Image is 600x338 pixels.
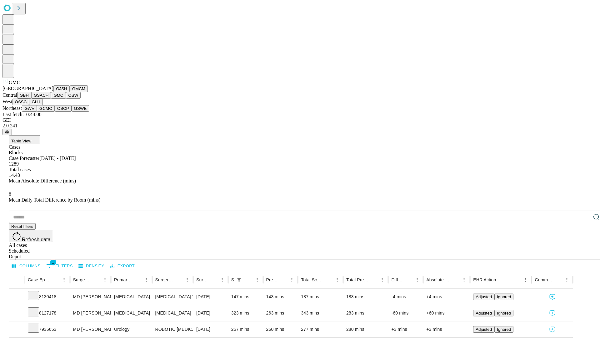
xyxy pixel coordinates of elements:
span: GMC [9,80,20,85]
span: Reset filters [11,224,33,229]
button: Sort [279,275,287,284]
button: Sort [497,275,505,284]
div: MD [PERSON_NAME] [PERSON_NAME] Md [73,321,108,337]
div: Difference [391,277,403,282]
button: Show filters [235,275,243,284]
div: 147 mins [231,289,260,305]
span: Mean Absolute Difference (mins) [9,178,76,183]
div: 1 active filter [235,275,243,284]
div: [MEDICAL_DATA] [114,289,149,305]
button: Export [108,261,136,271]
button: Menu [460,275,468,284]
div: ROBOTIC [MEDICAL_DATA] [MEDICAL_DATA] RETROPUBIC RADICAL [155,321,190,337]
button: Sort [51,275,60,284]
span: 14.43 [9,172,20,178]
span: Ignored [497,327,511,332]
button: @ [2,129,12,135]
div: -60 mins [391,305,420,321]
div: 277 mins [301,321,340,337]
button: GBH [17,92,31,99]
span: Ignored [497,311,511,315]
div: [DATE] [196,321,225,337]
span: [DATE] - [DATE] [39,156,76,161]
div: 187 mins [301,289,340,305]
span: 8 [9,192,11,197]
div: Surgery Date [196,277,208,282]
button: Menu [218,275,227,284]
button: GJSH [53,85,70,92]
button: Refresh data [9,230,53,242]
div: Total Predicted Duration [346,277,369,282]
span: Adjusted [476,327,492,332]
button: Ignored [494,294,513,300]
button: Menu [101,275,109,284]
span: Last fetch: 10:44:00 [2,112,42,117]
button: Expand [12,292,22,303]
button: Menu [142,275,151,284]
div: [MEDICAL_DATA] BYPASS GRAFT USING ARTERY 1 GRAFT [155,305,190,321]
div: MD [PERSON_NAME] E Md [73,305,108,321]
button: Menu [253,275,262,284]
span: Northeast [2,105,22,111]
button: Sort [133,275,142,284]
span: 1289 [9,161,19,166]
button: Expand [12,324,22,335]
button: Table View [9,135,40,144]
button: Menu [60,275,68,284]
button: Menu [333,275,342,284]
button: GMC [51,92,66,99]
div: +3 mins [391,321,420,337]
button: Sort [209,275,218,284]
button: Ignored [494,310,513,316]
button: Adjusted [473,294,494,300]
div: 8127178 [28,305,67,321]
div: Comments [535,277,553,282]
div: [DATE] [196,289,225,305]
button: GLH [29,99,42,105]
div: +4 mins [426,289,467,305]
span: Central [2,92,17,98]
div: 143 mins [266,289,295,305]
div: Surgeon Name [73,277,91,282]
button: Sort [404,275,413,284]
button: Menu [562,275,571,284]
div: -4 mins [391,289,420,305]
button: Menu [378,275,387,284]
span: West [2,99,12,104]
div: 343 mins [301,305,340,321]
div: +60 mins [426,305,467,321]
button: GCMC [37,105,55,112]
button: Reset filters [9,223,36,230]
button: Menu [183,275,192,284]
button: GMCM [70,85,88,92]
span: Table View [11,139,31,143]
div: 2.0.241 [2,123,597,129]
div: 183 mins [346,289,385,305]
button: GSACH [31,92,51,99]
button: Sort [451,275,460,284]
button: OSCP [55,105,72,112]
div: 263 mins [266,305,295,321]
span: Case forecaster [9,156,39,161]
div: 260 mins [266,321,295,337]
button: Adjusted [473,310,494,316]
button: GSWB [72,105,89,112]
div: 283 mins [346,305,385,321]
div: Absolute Difference [426,277,450,282]
div: Urology [114,321,149,337]
div: [MEDICAL_DATA] [114,305,149,321]
button: Menu [521,275,530,284]
div: MD [PERSON_NAME] [PERSON_NAME] Md [73,289,108,305]
button: Sort [244,275,253,284]
button: Sort [92,275,101,284]
div: +3 mins [426,321,467,337]
div: 280 mins [346,321,385,337]
button: OSW [66,92,81,99]
button: Sort [174,275,183,284]
div: 323 mins [231,305,260,321]
button: GWV [22,105,37,112]
div: Surgery Name [155,277,173,282]
div: [DATE] [196,305,225,321]
button: Show filters [45,261,74,271]
span: 1 [50,259,56,265]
